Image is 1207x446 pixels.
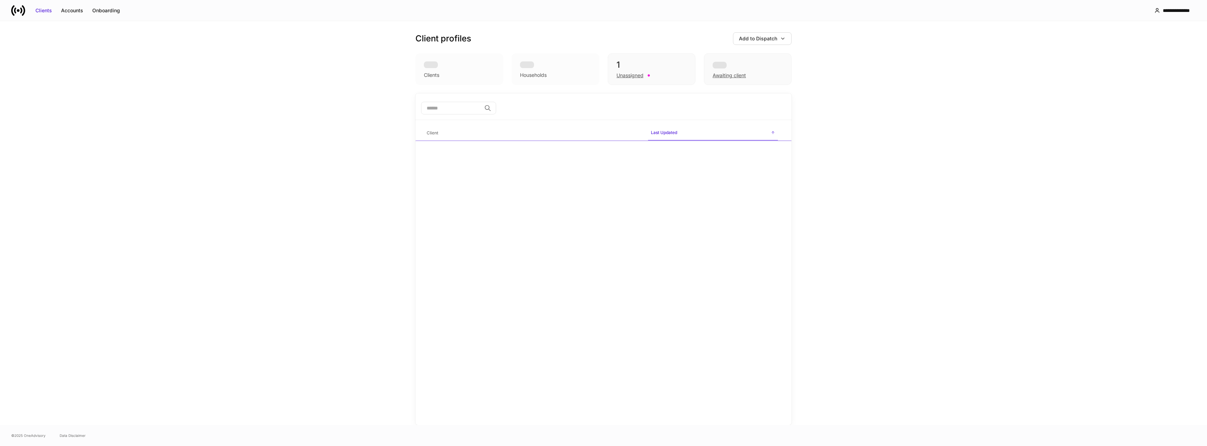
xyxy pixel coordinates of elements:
[31,5,56,16] button: Clients
[616,59,687,71] div: 1
[56,5,88,16] button: Accounts
[35,7,52,14] div: Clients
[424,126,642,140] span: Client
[713,72,746,79] div: Awaiting client
[415,33,471,44] h3: Client profiles
[520,72,547,79] div: Households
[424,72,439,79] div: Clients
[61,7,83,14] div: Accounts
[608,53,695,85] div: 1Unassigned
[704,53,792,85] div: Awaiting client
[651,129,677,136] h6: Last Updated
[88,5,125,16] button: Onboarding
[739,35,777,42] div: Add to Dispatch
[616,72,643,79] div: Unassigned
[92,7,120,14] div: Onboarding
[733,32,792,45] button: Add to Dispatch
[11,433,46,438] span: © 2025 OneAdvisory
[648,126,778,141] span: Last Updated
[60,433,86,438] a: Data Disclaimer
[427,129,438,136] h6: Client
